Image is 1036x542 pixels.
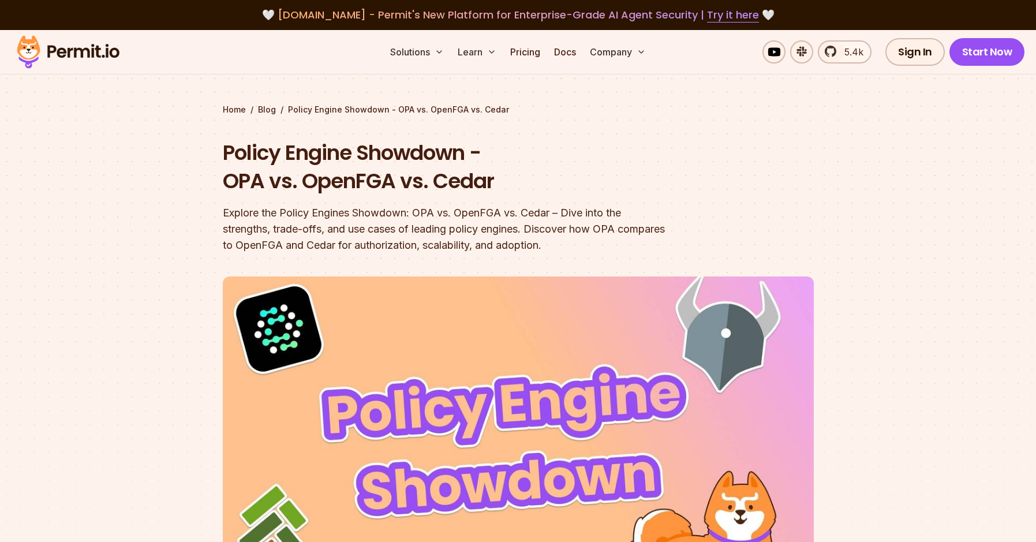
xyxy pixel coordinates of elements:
a: Sign In [885,38,945,66]
a: Home [223,104,246,115]
a: Pricing [506,40,545,63]
h1: Policy Engine Showdown - OPA vs. OpenFGA vs. Cedar [223,139,666,196]
a: Try it here [707,8,759,23]
button: Company [585,40,650,63]
img: Permit logo [12,32,125,72]
a: Start Now [949,38,1025,66]
a: Docs [549,40,581,63]
a: Blog [258,104,276,115]
button: Learn [453,40,501,63]
a: 5.4k [818,40,872,63]
div: Explore the Policy Engines Showdown: OPA vs. OpenFGA vs. Cedar – Dive into the strengths, trade-o... [223,205,666,253]
button: Solutions [386,40,448,63]
span: [DOMAIN_NAME] - Permit's New Platform for Enterprise-Grade AI Agent Security | [278,8,759,22]
span: 5.4k [837,45,863,59]
div: 🤍 🤍 [28,7,1008,23]
div: / / [223,104,814,115]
